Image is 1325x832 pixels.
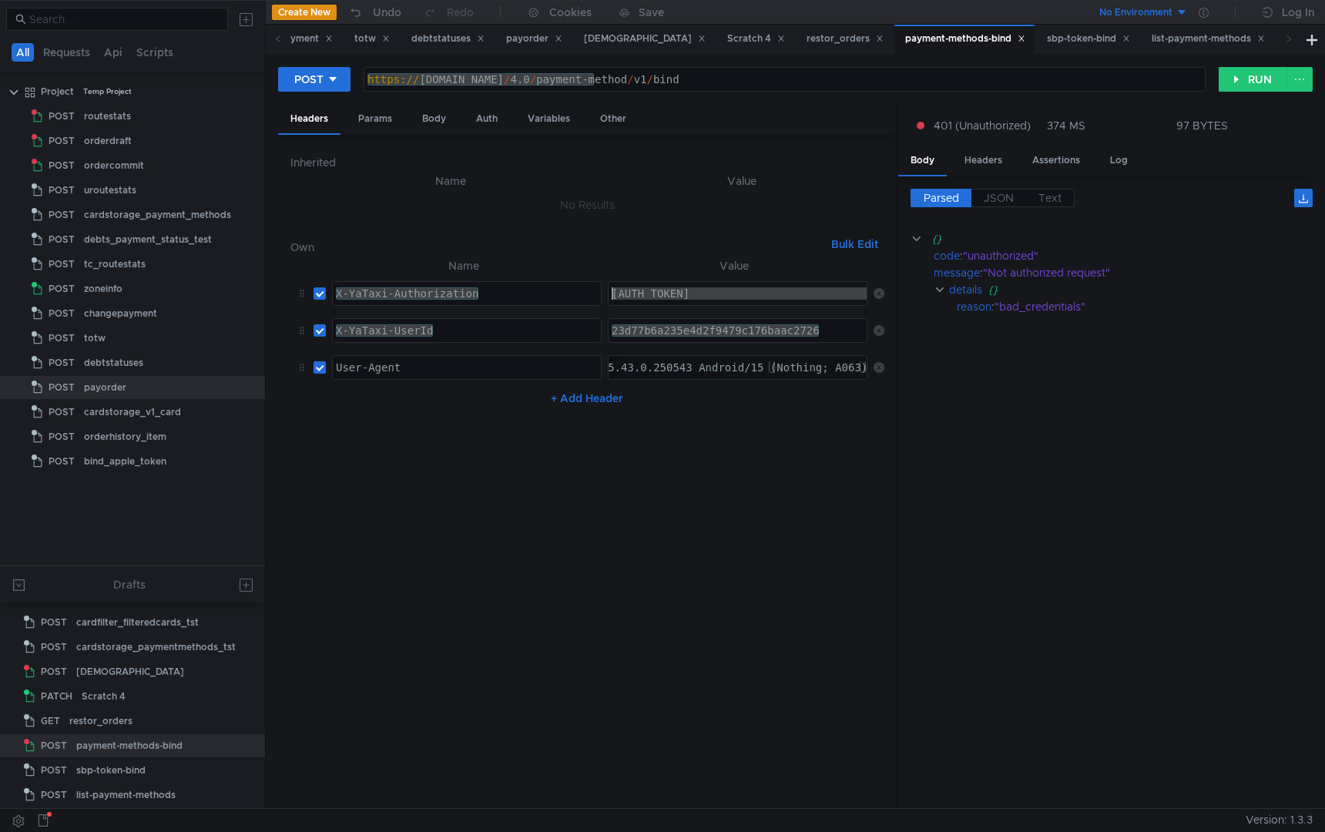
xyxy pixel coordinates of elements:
span: POST [49,154,75,177]
div: cardstorage_v1_card [84,401,181,424]
span: POST [41,636,67,659]
button: Undo [337,1,412,24]
div: restor_orders [69,710,132,733]
div: orderdraft [84,129,132,153]
th: Value [599,172,884,190]
span: POST [49,351,75,374]
div: cardfilter_filteredcards_tst [76,611,199,634]
div: Headers [278,105,340,135]
div: No Environment [1099,5,1172,20]
h6: Inherited [290,153,884,172]
div: {} [932,230,1291,247]
div: details [949,281,982,298]
div: Save [639,7,664,18]
span: POST [49,129,75,153]
span: POST [49,302,75,325]
span: Text [1038,191,1062,205]
input: Search... [29,11,219,28]
div: payorder [506,31,562,47]
span: Version: 1.3.3 [1246,809,1313,831]
div: Body [898,146,947,176]
div: tc_routestats [84,253,146,276]
span: POST [49,105,75,128]
button: Scripts [132,43,178,62]
span: POST [49,401,75,424]
div: Undo [373,3,401,22]
div: debtstatuses [84,351,143,374]
div: Project [41,80,74,103]
div: uroutestats [84,179,136,202]
button: Api [99,43,127,62]
button: + Add Header [545,389,629,408]
div: Assertions [1020,146,1092,175]
span: POST [49,253,75,276]
button: RUN [1219,67,1287,92]
div: Temp Project [83,80,132,103]
span: POST [49,376,75,399]
span: POST [41,660,67,683]
th: Name [326,257,602,275]
div: code [934,247,960,264]
div: totw [354,31,390,47]
span: GET [41,710,60,733]
div: Body [410,105,458,133]
div: : [934,264,1313,281]
div: totw [84,327,106,350]
span: Parsed [924,191,959,205]
div: cardstorage_payment_methods [84,203,231,226]
span: POST [49,327,75,350]
div: Variables [515,105,582,133]
div: "Not authorized request" [983,264,1293,281]
div: reason [957,298,991,315]
h6: Own [290,238,825,257]
div: [DEMOGRAPHIC_DATA] [76,660,184,683]
div: "bad_credentials" [995,298,1293,315]
div: : [934,247,1313,264]
button: Requests [39,43,95,62]
button: Bulk Edit [825,235,884,253]
div: bind_apple_token [84,450,166,473]
th: Value [602,257,867,275]
span: POST [49,228,75,251]
div: cardstorage_paymentmethods_tst [76,636,236,659]
div: list-payment-methods [76,783,176,807]
div: [DEMOGRAPHIC_DATA] [584,31,706,47]
div: Scratch 4 [82,685,126,708]
div: restor_orders [807,31,884,47]
span: JSON [984,191,1014,205]
div: POST [294,71,324,88]
div: {} [988,281,1293,298]
button: Redo [412,1,485,24]
div: Drafts [113,575,146,594]
span: POST [41,759,67,782]
div: Redo [447,3,474,22]
div: Other [588,105,639,133]
div: Log [1098,146,1140,175]
div: zoneinfo [84,277,122,300]
div: sbp-token-bind [1047,31,1130,47]
div: Params [346,105,404,133]
th: Name [303,172,599,190]
div: sbp-token-bind [76,759,146,782]
nz-embed-empty: No Results [560,198,615,212]
span: POST [49,203,75,226]
div: message [934,264,980,281]
div: debts_payment_status_test [84,228,212,251]
div: Headers [952,146,1015,175]
div: payment-methods-bind [905,31,1025,47]
div: routestats [84,105,131,128]
div: debtstatuses [411,31,485,47]
span: POST [49,450,75,473]
div: "unauthorized" [963,247,1293,264]
div: Auth [464,105,510,133]
span: POST [49,277,75,300]
span: POST [49,425,75,448]
span: PATCH [41,685,72,708]
div: ordercommit [84,154,144,177]
span: POST [41,783,67,807]
span: POST [41,611,67,634]
div: Scratch 4 [727,31,785,47]
button: POST [278,67,351,92]
div: Cookies [549,3,592,22]
span: POST [49,179,75,202]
